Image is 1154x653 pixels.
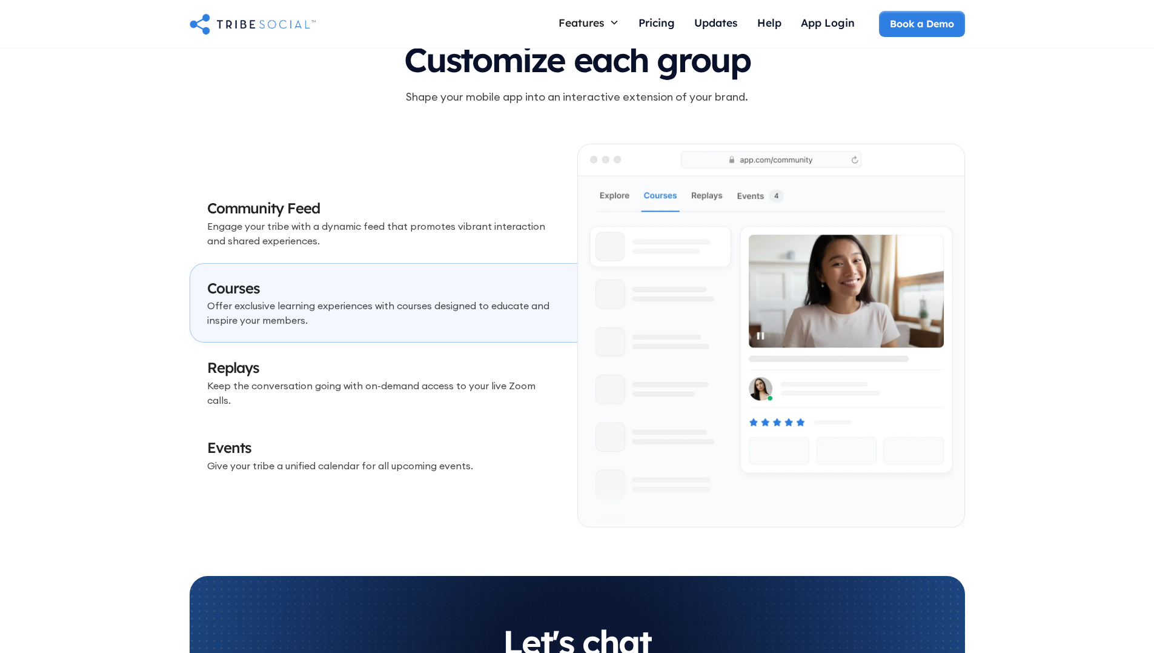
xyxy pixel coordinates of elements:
[207,278,560,299] h3: Courses
[549,11,629,34] div: Features
[791,11,864,37] a: App Login
[207,378,560,407] p: Keep the conversation going with on-demand access to your live Zoom calls.
[638,16,675,29] div: Pricing
[559,16,605,29] div: Features
[207,358,560,378] h3: Replays
[694,16,738,29] div: Updates
[748,11,791,37] a: Help
[879,11,964,36] a: Book a Demo
[801,16,855,29] div: App Login
[190,12,316,36] a: home
[207,298,560,327] p: Offer exclusive learning experiences with courses designed to educate and inspire your members.
[757,16,781,29] div: Help
[629,11,685,37] a: Pricing
[207,438,560,458] h3: Events
[578,144,964,527] img: An illustration of Courses Page
[207,198,560,219] h3: Community Feed
[190,41,965,79] h3: Customize each group
[207,458,560,473] p: Give your tribe a unified calendar for all upcoming events.
[207,219,560,248] p: Engage your tribe with a dynamic feed that promotes vibrant interaction and shared experiences.
[685,11,748,37] a: Updates
[190,89,965,105] p: Shape your mobile app into an interactive extension of your brand.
